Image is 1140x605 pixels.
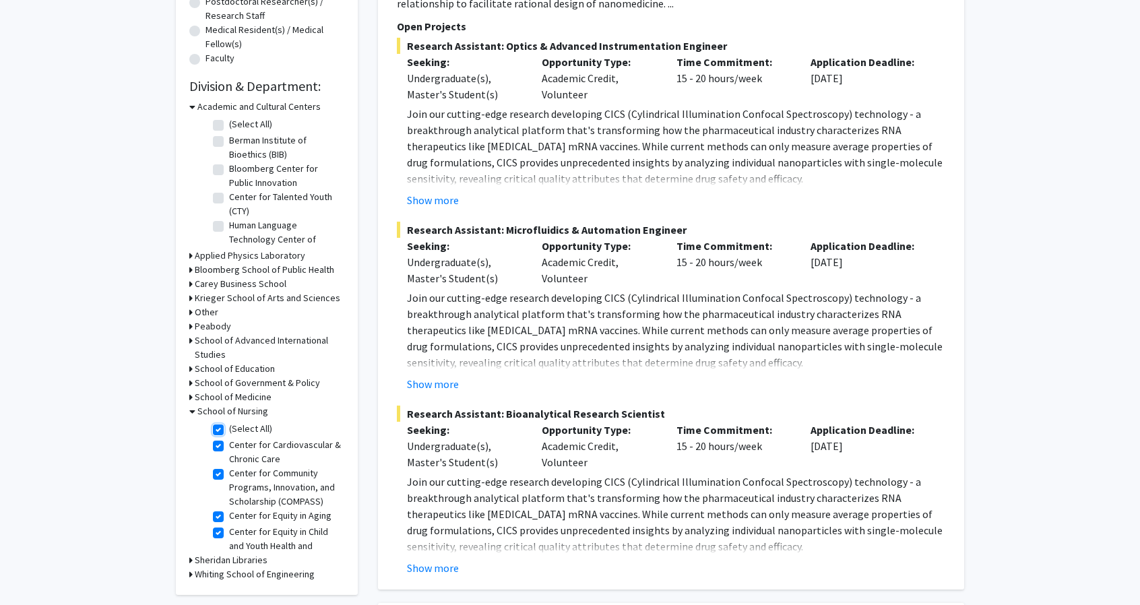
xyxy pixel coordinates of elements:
[407,290,945,371] p: Join our cutting-edge research developing CICS (Cylindrical Illumination Confocal Spectroscopy) t...
[195,263,334,277] h3: Bloomberg School of Public Health
[407,560,459,576] button: Show more
[229,162,341,190] label: Bloomberg Center for Public Innovation
[229,509,331,523] label: Center for Equity in Aging
[532,422,666,470] div: Academic Credit, Volunteer
[195,319,231,333] h3: Peabody
[197,100,321,114] h3: Academic and Cultural Centers
[195,249,305,263] h3: Applied Physics Laboratory
[195,305,218,319] h3: Other
[205,51,234,65] label: Faculty
[397,222,945,238] span: Research Assistant: Microfluidics & Automation Engineer
[811,238,925,254] p: Application Deadline:
[676,422,791,438] p: Time Commitment:
[229,525,341,567] label: Center for Equity in Child and Youth Health and Wellbeing
[676,238,791,254] p: Time Commitment:
[205,23,344,51] label: Medical Resident(s) / Medical Fellow(s)
[407,422,521,438] p: Seeking:
[542,238,656,254] p: Opportunity Type:
[407,70,521,102] div: Undergraduate(s), Master's Student(s)
[195,333,344,362] h3: School of Advanced International Studies
[195,362,275,376] h3: School of Education
[532,238,666,286] div: Academic Credit, Volunteer
[407,376,459,392] button: Show more
[800,422,935,470] div: [DATE]
[811,54,925,70] p: Application Deadline:
[195,567,315,581] h3: Whiting School of Engineering
[407,254,521,286] div: Undergraduate(s), Master's Student(s)
[532,54,666,102] div: Academic Credit, Volunteer
[195,291,340,305] h3: Krieger School of Arts and Sciences
[397,406,945,422] span: Research Assistant: Bioanalytical Research Scientist
[407,192,459,208] button: Show more
[229,117,272,131] label: (Select All)
[800,238,935,286] div: [DATE]
[407,238,521,254] p: Seeking:
[197,404,268,418] h3: School of Nursing
[229,422,272,436] label: (Select All)
[10,544,57,595] iframe: Chat
[189,78,344,94] h2: Division & Department:
[542,54,656,70] p: Opportunity Type:
[195,390,272,404] h3: School of Medicine
[800,54,935,102] div: [DATE]
[195,553,267,567] h3: Sheridan Libraries
[229,466,341,509] label: Center for Community Programs, Innovation, and Scholarship (COMPASS)
[811,422,925,438] p: Application Deadline:
[229,133,341,162] label: Berman Institute of Bioethics (BIB)
[229,438,341,466] label: Center for Cardiovascular & Chronic Care
[195,277,286,291] h3: Carey Business School
[666,422,801,470] div: 15 - 20 hours/week
[195,376,320,390] h3: School of Government & Policy
[666,54,801,102] div: 15 - 20 hours/week
[542,422,656,438] p: Opportunity Type:
[676,54,791,70] p: Time Commitment:
[407,106,945,187] p: Join our cutting-edge research developing CICS (Cylindrical Illumination Confocal Spectroscopy) t...
[666,238,801,286] div: 15 - 20 hours/week
[407,438,521,470] div: Undergraduate(s), Master's Student(s)
[229,218,341,261] label: Human Language Technology Center of Excellence (HLTCOE)
[407,54,521,70] p: Seeking:
[397,18,945,34] p: Open Projects
[407,474,945,554] p: Join our cutting-edge research developing CICS (Cylindrical Illumination Confocal Spectroscopy) t...
[229,190,341,218] label: Center for Talented Youth (CTY)
[397,38,945,54] span: Research Assistant: Optics & Advanced Instrumentation Engineer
